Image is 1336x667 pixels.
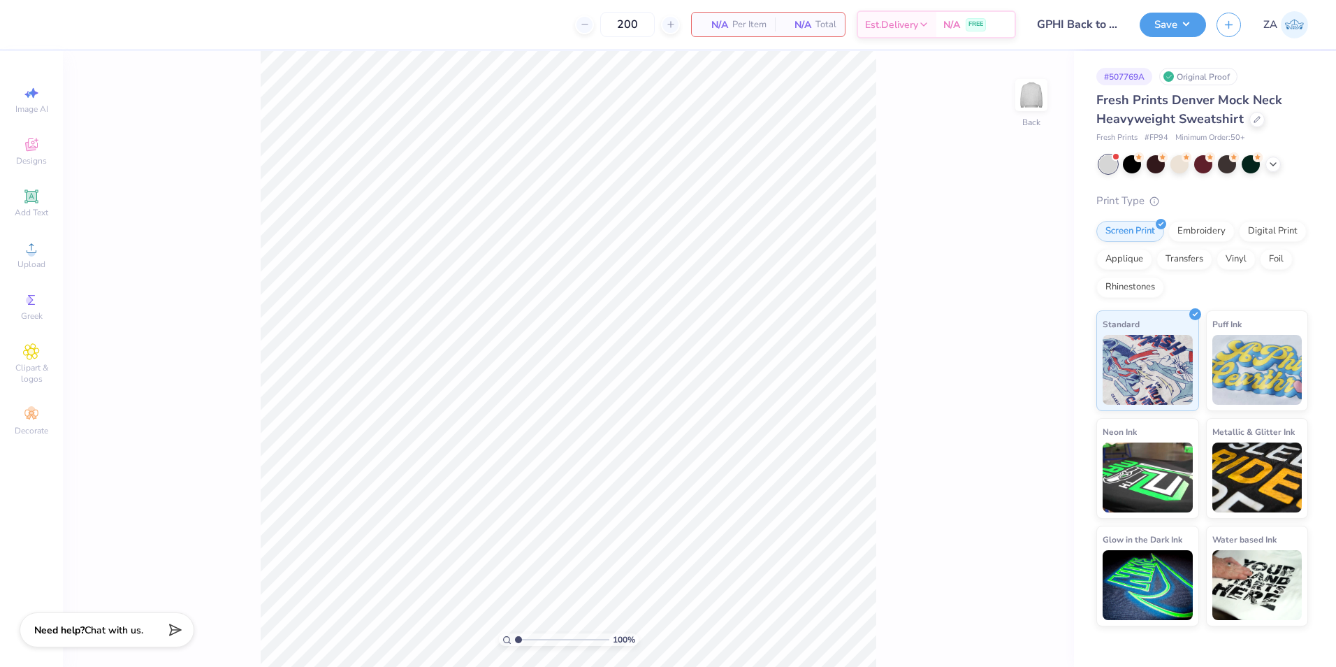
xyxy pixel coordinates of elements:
[700,17,728,32] span: N/A
[1096,68,1152,85] div: # 507769A
[1212,424,1295,439] span: Metallic & Glitter Ink
[1096,277,1164,298] div: Rhinestones
[1239,221,1307,242] div: Digital Print
[1026,10,1129,38] input: Untitled Design
[732,17,767,32] span: Per Item
[1096,249,1152,270] div: Applique
[16,155,47,166] span: Designs
[1212,443,1302,512] img: Metallic & Glitter Ink
[613,633,635,646] span: 100 %
[1175,132,1245,144] span: Minimum Order: 50 +
[17,259,45,270] span: Upload
[1145,132,1168,144] span: # FP94
[1263,17,1277,33] span: ZA
[1103,532,1182,547] span: Glow in the Dark Ink
[7,362,56,385] span: Clipart & logos
[1263,11,1308,38] a: ZA
[600,12,655,37] input: – –
[1156,249,1212,270] div: Transfers
[1281,11,1308,38] img: Zuriel Alaba
[1096,221,1164,242] div: Screen Print
[1212,550,1302,620] img: Water based Ink
[1096,132,1138,144] span: Fresh Prints
[85,624,143,637] span: Chat with us.
[15,425,48,436] span: Decorate
[1140,13,1206,37] button: Save
[943,17,960,32] span: N/A
[34,624,85,637] strong: Need help?
[815,17,836,32] span: Total
[865,17,918,32] span: Est. Delivery
[1260,249,1293,270] div: Foil
[15,207,48,218] span: Add Text
[1159,68,1237,85] div: Original Proof
[1168,221,1235,242] div: Embroidery
[1096,92,1282,127] span: Fresh Prints Denver Mock Neck Heavyweight Sweatshirt
[21,310,43,322] span: Greek
[783,17,811,32] span: N/A
[1103,443,1193,512] img: Neon Ink
[1212,317,1242,331] span: Puff Ink
[15,103,48,115] span: Image AI
[1022,116,1040,129] div: Back
[1096,193,1308,209] div: Print Type
[1103,550,1193,620] img: Glow in the Dark Ink
[1103,335,1193,405] img: Standard
[1017,81,1045,109] img: Back
[1103,424,1137,439] span: Neon Ink
[968,20,983,29] span: FREE
[1212,532,1277,547] span: Water based Ink
[1217,249,1256,270] div: Vinyl
[1103,317,1140,331] span: Standard
[1212,335,1302,405] img: Puff Ink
